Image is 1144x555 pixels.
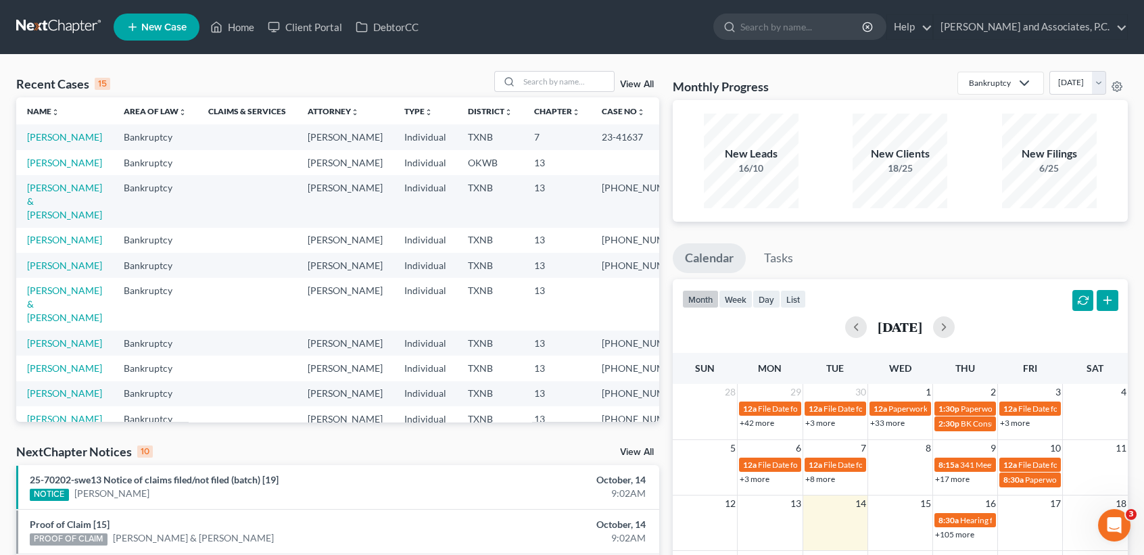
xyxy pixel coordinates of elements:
td: Individual [394,228,457,253]
a: Districtunfold_more [468,106,513,116]
td: TXNB [457,228,523,253]
div: Recent Cases [16,76,110,92]
a: View All [620,80,654,89]
span: File Date for [PERSON_NAME] [758,404,866,414]
div: PROOF OF CLAIM [30,533,108,546]
td: Individual [394,356,457,381]
span: Paperwork appt for [PERSON_NAME] [888,404,1022,414]
td: Bankruptcy [113,150,197,175]
span: 8 [924,440,932,456]
a: View All [620,448,654,457]
th: Claims & Services [197,97,297,124]
td: 13 [523,228,591,253]
span: Hearing for [PERSON_NAME] [960,515,1066,525]
td: Bankruptcy [113,124,197,149]
span: 17 [1049,496,1062,512]
td: [PERSON_NAME] [297,175,394,227]
span: File Date for [PERSON_NAME] [1018,404,1126,414]
td: TXNB [457,406,523,431]
span: 2 [989,384,997,400]
span: File Date for [PERSON_NAME][GEOGRAPHIC_DATA] [824,460,1014,470]
span: 15 [919,496,932,512]
div: NextChapter Notices [16,443,153,460]
span: 9 [989,440,997,456]
span: 6 [794,440,803,456]
td: [PERSON_NAME] [297,228,394,253]
td: [PHONE_NUMBER] [591,253,696,278]
td: [PERSON_NAME] [297,278,394,330]
div: 9:02AM [449,487,645,500]
td: TXNB [457,356,523,381]
td: [PHONE_NUMBER] [591,381,696,406]
button: month [682,290,719,308]
span: Sun [695,362,715,374]
td: 7 [523,124,591,149]
span: File Date for [PERSON_NAME] [758,460,866,470]
span: 3 [1054,384,1062,400]
a: Client Portal [261,15,349,39]
td: Individual [394,253,457,278]
a: Tasks [752,243,805,273]
div: 9:02AM [449,531,645,545]
a: +3 more [805,418,835,428]
span: 1:30p [938,404,959,414]
a: +33 more [870,418,905,428]
span: 13 [789,496,803,512]
span: 1 [924,384,932,400]
div: 16/10 [704,162,799,175]
td: Individual [394,381,457,406]
td: 13 [523,331,591,356]
span: 12a [1003,404,1017,414]
a: [PERSON_NAME] [27,157,102,168]
a: [PERSON_NAME] and Associates, P.C. [934,15,1127,39]
td: 13 [523,406,591,431]
span: 12a [1003,460,1017,470]
td: [PERSON_NAME] [297,124,394,149]
td: [PERSON_NAME] [297,381,394,406]
td: TXNB [457,381,523,406]
div: 15 [95,78,110,90]
td: 13 [523,278,591,330]
td: Bankruptcy [113,228,197,253]
td: [PHONE_NUMBER] [591,356,696,381]
a: 25-70202-swe13 Notice of claims filed/not filed (batch) [19] [30,474,279,485]
div: New Leads [704,146,799,162]
h2: [DATE] [878,320,922,334]
td: Bankruptcy [113,356,197,381]
i: unfold_more [637,108,645,116]
span: Wed [889,362,911,374]
td: [PERSON_NAME] [297,150,394,175]
button: week [719,290,753,308]
td: TXNB [457,253,523,278]
input: Search by name... [519,72,614,91]
a: DebtorCC [349,15,425,39]
div: Bankruptcy [969,77,1011,89]
a: [PERSON_NAME] [27,413,102,425]
span: 3 [1126,509,1137,520]
div: NOTICE [30,489,69,501]
td: 13 [523,253,591,278]
div: 10 [137,445,153,458]
a: Proof of Claim [15] [30,518,110,530]
div: 18/25 [853,162,947,175]
span: New Case [141,22,187,32]
i: unfold_more [425,108,433,116]
td: TXNB [457,278,523,330]
a: [PERSON_NAME] [27,362,102,374]
td: [PHONE_NUMBER] [591,331,696,356]
td: [PHONE_NUMBER] [591,406,696,431]
span: 5 [729,440,737,456]
a: Area of Lawunfold_more [124,106,187,116]
span: 12a [743,460,757,470]
td: 23-41637 [591,124,696,149]
span: 14 [854,496,867,512]
a: Help [887,15,932,39]
a: +8 more [805,474,835,484]
div: New Clients [853,146,947,162]
i: unfold_more [504,108,513,116]
td: Bankruptcy [113,331,197,356]
a: [PERSON_NAME] & [PERSON_NAME] [27,182,102,220]
td: [PERSON_NAME] [297,356,394,381]
span: 12a [809,460,822,470]
td: [PHONE_NUMBER] [591,175,696,227]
